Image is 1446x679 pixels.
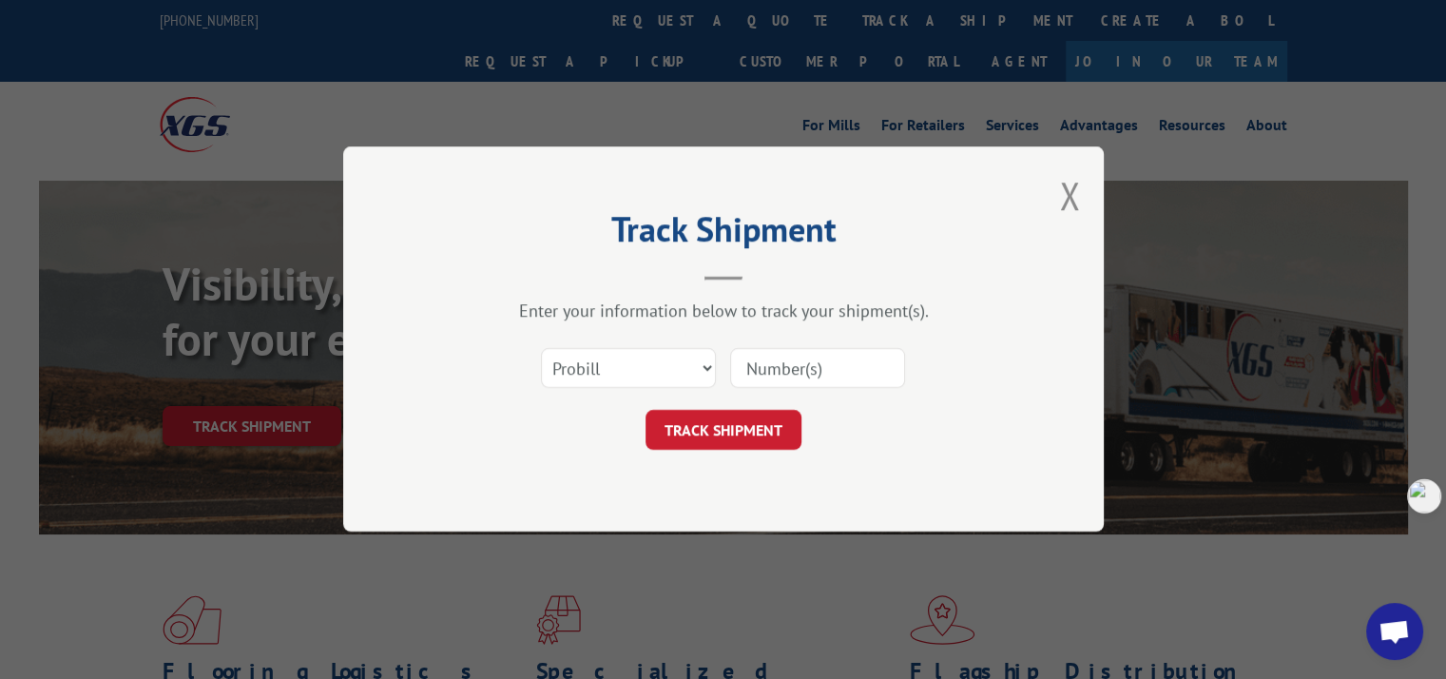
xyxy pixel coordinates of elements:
button: Close modal [1059,170,1080,221]
button: TRACK SHIPMENT [646,411,801,451]
div: Enter your information below to track your shipment(s). [438,301,1009,322]
input: Number(s) [730,349,905,389]
h2: Track Shipment [438,216,1009,252]
div: Open chat [1366,603,1423,660]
